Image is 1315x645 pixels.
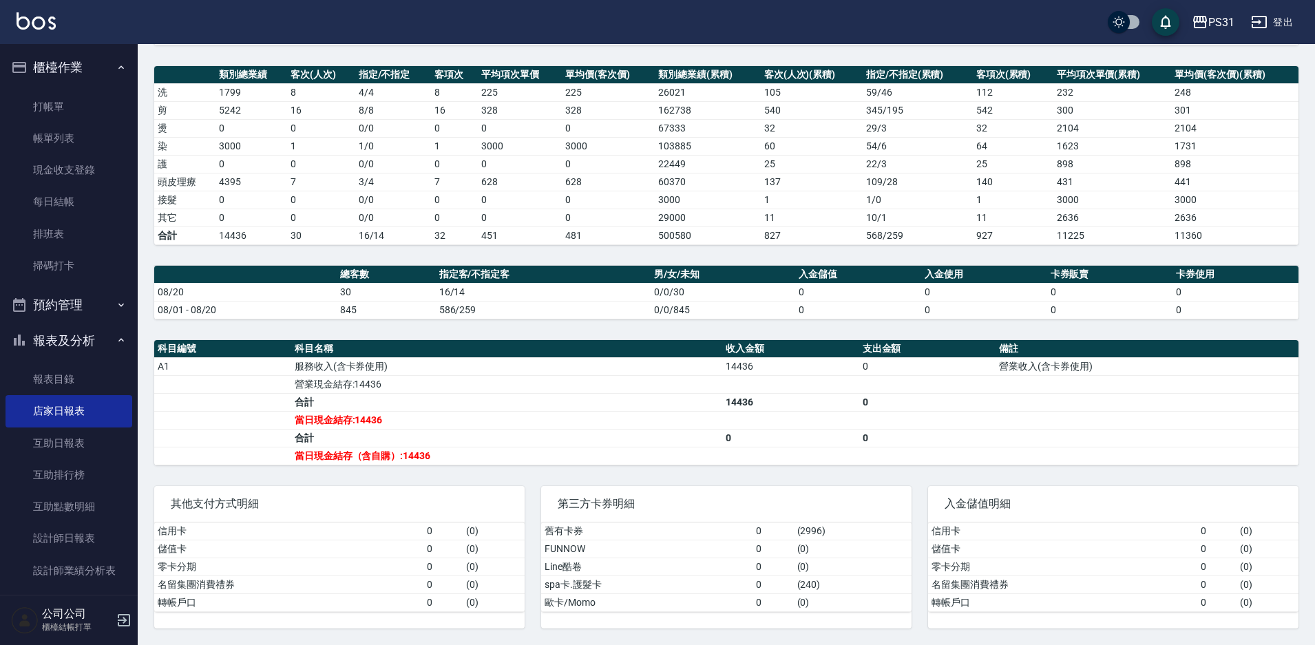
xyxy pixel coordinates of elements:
[355,155,432,173] td: 0 / 0
[996,357,1298,375] td: 營業收入(含卡券使用)
[863,101,973,119] td: 345 / 195
[6,287,132,323] button: 預約管理
[431,209,478,226] td: 0
[287,83,355,101] td: 8
[355,119,432,137] td: 0 / 0
[431,173,478,191] td: 7
[215,155,287,173] td: 0
[562,101,655,119] td: 328
[423,575,463,593] td: 0
[541,522,912,612] table: a dense table
[423,522,463,540] td: 0
[1171,83,1298,101] td: 248
[973,173,1053,191] td: 140
[722,357,859,375] td: 14436
[463,522,525,540] td: ( 0 )
[154,558,423,575] td: 零卡分期
[1053,83,1172,101] td: 232
[1047,301,1173,319] td: 0
[921,283,1047,301] td: 0
[1237,575,1298,593] td: ( 0 )
[215,226,287,244] td: 14436
[1197,575,1237,593] td: 0
[651,301,795,319] td: 0/0/845
[154,119,215,137] td: 燙
[863,155,973,173] td: 22 / 3
[463,558,525,575] td: ( 0 )
[655,83,760,101] td: 26021
[722,393,859,411] td: 14436
[42,607,112,621] h5: 公司公司
[996,340,1298,358] th: 備註
[1172,283,1298,301] td: 0
[463,593,525,611] td: ( 0 )
[1245,10,1298,35] button: 登出
[355,83,432,101] td: 4 / 4
[655,155,760,173] td: 22449
[651,266,795,284] th: 男/女/未知
[1237,593,1298,611] td: ( 0 )
[478,119,562,137] td: 0
[291,340,722,358] th: 科目名稱
[287,66,355,84] th: 客次(人次)
[973,119,1053,137] td: 32
[761,83,863,101] td: 105
[6,555,132,586] a: 設計師業績分析表
[154,266,1298,319] table: a dense table
[154,101,215,119] td: 剪
[431,191,478,209] td: 0
[6,427,132,459] a: 互助日報表
[6,154,132,186] a: 現金收支登錄
[6,250,132,282] a: 掃碼打卡
[1197,558,1237,575] td: 0
[921,301,1047,319] td: 0
[431,83,478,101] td: 8
[6,218,132,250] a: 排班表
[655,191,760,209] td: 3000
[431,155,478,173] td: 0
[863,66,973,84] th: 指定/不指定(累積)
[215,66,287,84] th: 類別總業績
[1171,209,1298,226] td: 2636
[287,119,355,137] td: 0
[655,66,760,84] th: 類別總業績(累積)
[355,137,432,155] td: 1 / 0
[928,540,1197,558] td: 儲值卡
[355,101,432,119] td: 8 / 8
[463,540,525,558] td: ( 0 )
[1172,301,1298,319] td: 0
[562,191,655,209] td: 0
[154,340,1298,465] table: a dense table
[761,66,863,84] th: 客次(人次)(累積)
[478,155,562,173] td: 0
[541,522,753,540] td: 舊有卡券
[794,593,912,611] td: ( 0 )
[973,137,1053,155] td: 64
[355,66,432,84] th: 指定/不指定
[287,209,355,226] td: 0
[6,50,132,85] button: 櫃檯作業
[291,393,722,411] td: 合計
[859,429,996,447] td: 0
[761,209,863,226] td: 11
[154,593,423,611] td: 轉帳戶口
[355,226,432,244] td: 16/14
[1053,226,1172,244] td: 11225
[1171,101,1298,119] td: 301
[655,173,760,191] td: 60370
[859,357,996,375] td: 0
[154,191,215,209] td: 接髮
[795,283,921,301] td: 0
[423,593,463,611] td: 0
[6,491,132,522] a: 互助點數明細
[436,283,651,301] td: 16/14
[215,209,287,226] td: 0
[6,459,132,491] a: 互助排行榜
[863,119,973,137] td: 29 / 3
[287,226,355,244] td: 30
[761,191,863,209] td: 1
[562,66,655,84] th: 單均價(客次價)
[478,173,562,191] td: 628
[291,429,722,447] td: 合計
[655,209,760,226] td: 29000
